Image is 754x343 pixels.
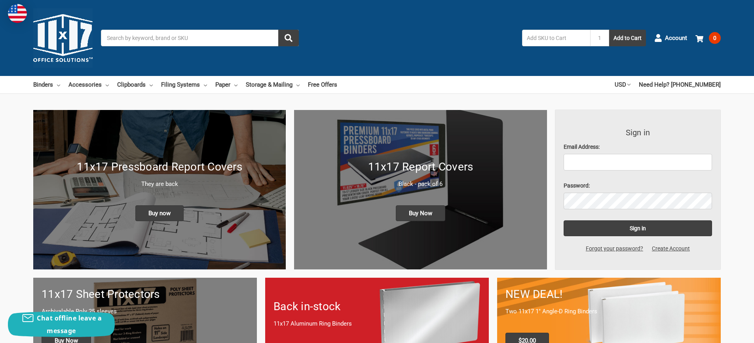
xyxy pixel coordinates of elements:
span: Buy Now [396,205,445,221]
label: Password: [564,182,712,190]
a: 11x17 Report Covers 11x17 Report Covers Black - pack of 6 Buy Now [294,110,547,269]
img: 11x17 Report Covers [294,110,547,269]
a: Paper [215,76,237,93]
button: Add to Cart [609,30,646,46]
p: Black - pack of 6 [302,180,538,189]
span: 0 [709,32,721,44]
img: New 11x17 Pressboard Binders [33,110,286,269]
button: Chat offline leave a message [8,312,115,337]
a: Filing Systems [161,76,207,93]
a: Free Offers [308,76,337,93]
h1: Back in-stock [273,298,481,315]
h1: NEW DEAL! [505,286,712,303]
input: Sign in [564,220,712,236]
p: They are back [42,180,277,189]
a: New 11x17 Pressboard Binders 11x17 Pressboard Report Covers They are back Buy now [33,110,286,269]
a: Binders [33,76,60,93]
h3: Sign in [564,127,712,138]
a: USD [615,76,631,93]
span: Account [665,34,687,43]
img: duty and tax information for United States [8,4,27,23]
a: Need Help? [PHONE_NUMBER] [639,76,721,93]
span: Buy now [135,205,184,221]
h1: 11x17 Report Covers [302,159,538,175]
p: Two 11x17 1" Angle-D Ring Binders [505,307,712,316]
a: Clipboards [117,76,153,93]
span: Chat offline leave a message [37,314,102,335]
p: 11x17 Aluminum Ring Binders [273,319,481,328]
h1: 11x17 Pressboard Report Covers [42,159,277,175]
a: 0 [695,28,721,48]
label: Email Address: [564,143,712,151]
h1: 11x17 Sheet Protectors [42,286,249,303]
a: Forgot your password? [581,244,648,253]
a: Accessories [68,76,109,93]
img: 11x17.com [33,8,93,68]
input: Add SKU to Cart [522,30,590,46]
p: Archivalable Poly 25 sleeves [42,307,249,316]
input: Search by keyword, brand or SKU [101,30,299,46]
a: Storage & Mailing [246,76,300,93]
a: Account [654,28,687,48]
a: Create Account [648,244,694,253]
